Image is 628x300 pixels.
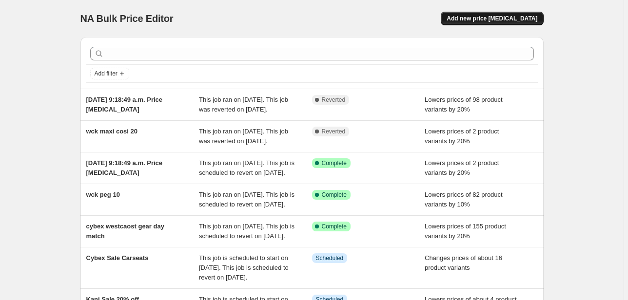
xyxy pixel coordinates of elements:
[441,12,543,25] button: Add new price [MEDICAL_DATA]
[199,128,288,145] span: This job ran on [DATE]. This job was reverted on [DATE].
[86,191,120,198] span: wck peg 10
[86,223,164,240] span: cybex westcaost gear day match
[199,254,289,281] span: This job is scheduled to start on [DATE]. This job is scheduled to revert on [DATE].
[199,159,294,176] span: This job ran on [DATE]. This job is scheduled to revert on [DATE].
[425,96,503,113] span: Lowers prices of 98 product variants by 20%
[322,223,347,230] span: Complete
[86,96,163,113] span: [DATE] 9:18:49 a.m. Price [MEDICAL_DATA]
[425,254,502,271] span: Changes prices of about 16 product variants
[425,159,499,176] span: Lowers prices of 2 product variants by 20%
[425,191,503,208] span: Lowers prices of 82 product variants by 10%
[316,254,344,262] span: Scheduled
[86,128,138,135] span: wck maxi cosi 20
[425,128,499,145] span: Lowers prices of 2 product variants by 20%
[322,128,346,135] span: Reverted
[95,70,118,77] span: Add filter
[322,96,346,104] span: Reverted
[80,13,174,24] span: NA Bulk Price Editor
[199,223,294,240] span: This job ran on [DATE]. This job is scheduled to revert on [DATE].
[199,191,294,208] span: This job ran on [DATE]. This job is scheduled to revert on [DATE].
[322,191,347,199] span: Complete
[86,254,149,262] span: Cybex Sale Carseats
[322,159,347,167] span: Complete
[199,96,288,113] span: This job ran on [DATE]. This job was reverted on [DATE].
[447,15,537,22] span: Add new price [MEDICAL_DATA]
[86,159,163,176] span: [DATE] 9:18:49 a.m. Price [MEDICAL_DATA]
[425,223,506,240] span: Lowers prices of 155 product variants by 20%
[90,68,129,79] button: Add filter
